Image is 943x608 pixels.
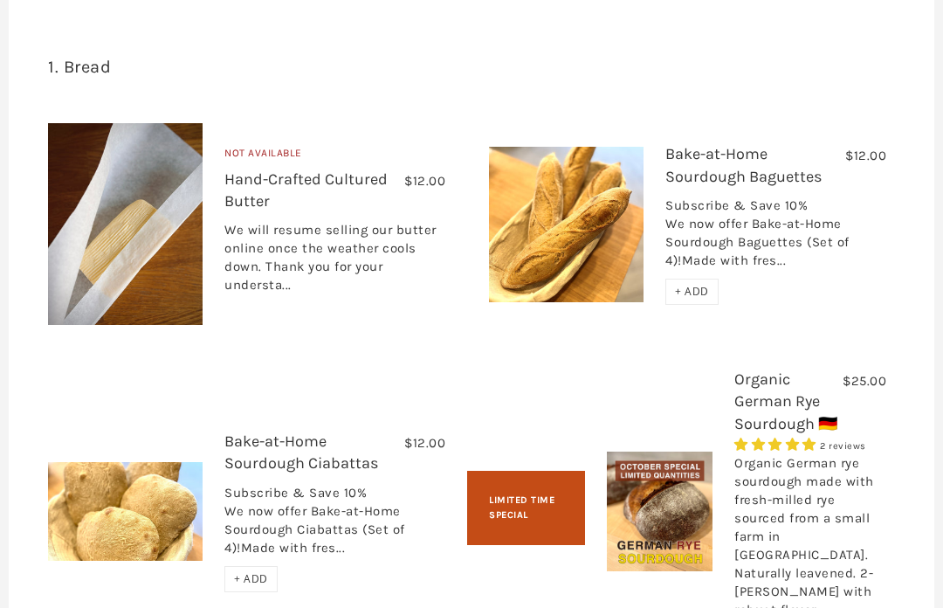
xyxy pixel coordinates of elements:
[224,567,278,593] div: + ADD
[467,472,585,546] div: Limited Time Special
[843,374,886,390] span: $25.00
[224,222,445,304] div: We will resume selling our butter online once the weather cools down. Thank you for your understa...
[404,436,445,452] span: $12.00
[734,370,837,433] a: Organic German Rye Sourdough 🇩🇪
[607,453,713,572] img: Organic German Rye Sourdough 🇩🇪
[48,58,111,78] a: 1. Bread
[820,441,866,453] span: 2 reviews
[665,197,886,280] div: Subscribe & Save 10% We now offer Bake-at-Home Sourdough Baguettes (Set of 4)!Made with fres...
[665,145,822,186] a: Bake-at-Home Sourdough Baguettes
[224,485,445,567] div: Subscribe & Save 10% We now offer Bake-at-Home Sourdough Ciabattas (Set of 4)!Made with fres...
[224,170,388,211] a: Hand-Crafted Cultured Butter
[489,148,644,303] img: Bake-at-Home Sourdough Baguettes
[665,280,719,306] div: + ADD
[675,285,709,300] span: + ADD
[48,463,203,562] img: Bake-at-Home Sourdough Ciabattas
[224,432,378,473] a: Bake-at-Home Sourdough Ciabattas
[48,124,203,326] img: Hand-Crafted Cultured Butter
[224,146,445,169] div: Not Available
[234,572,268,587] span: + ADD
[845,149,886,164] span: $12.00
[734,438,820,453] span: 5.00 stars
[404,174,445,190] span: $12.00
